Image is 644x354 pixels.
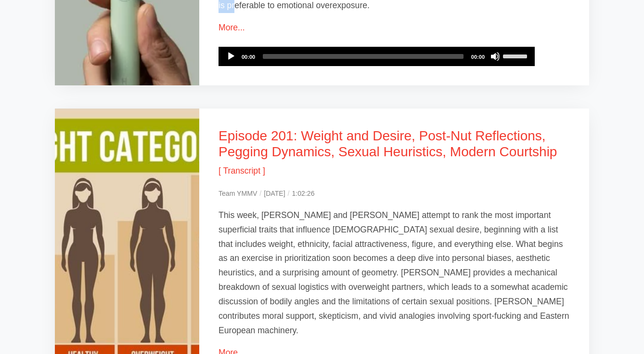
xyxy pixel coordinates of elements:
a: [ Transcript ] [219,166,265,176]
small: Team YMMV [DATE] 1:02:26 [219,190,314,197]
a: More... [219,23,245,32]
span: / [288,190,290,197]
p: This week, [PERSON_NAME] and [PERSON_NAME] attempt to rank the most important superficial traits ... [219,208,570,338]
span: Time Slider [263,54,464,59]
button: Play [226,52,236,61]
span: 00:00 [242,54,255,60]
button: Mute [490,52,500,61]
span: / [259,190,261,197]
div: Audio Player [219,47,535,66]
span: 00:00 [471,54,485,60]
a: Volume Slider [503,47,530,64]
a: Episode 201: Weight and Desire, Post-Nut Reflections, Pegging Dynamics, Sexual Heuristics, Modern... [219,128,557,160]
